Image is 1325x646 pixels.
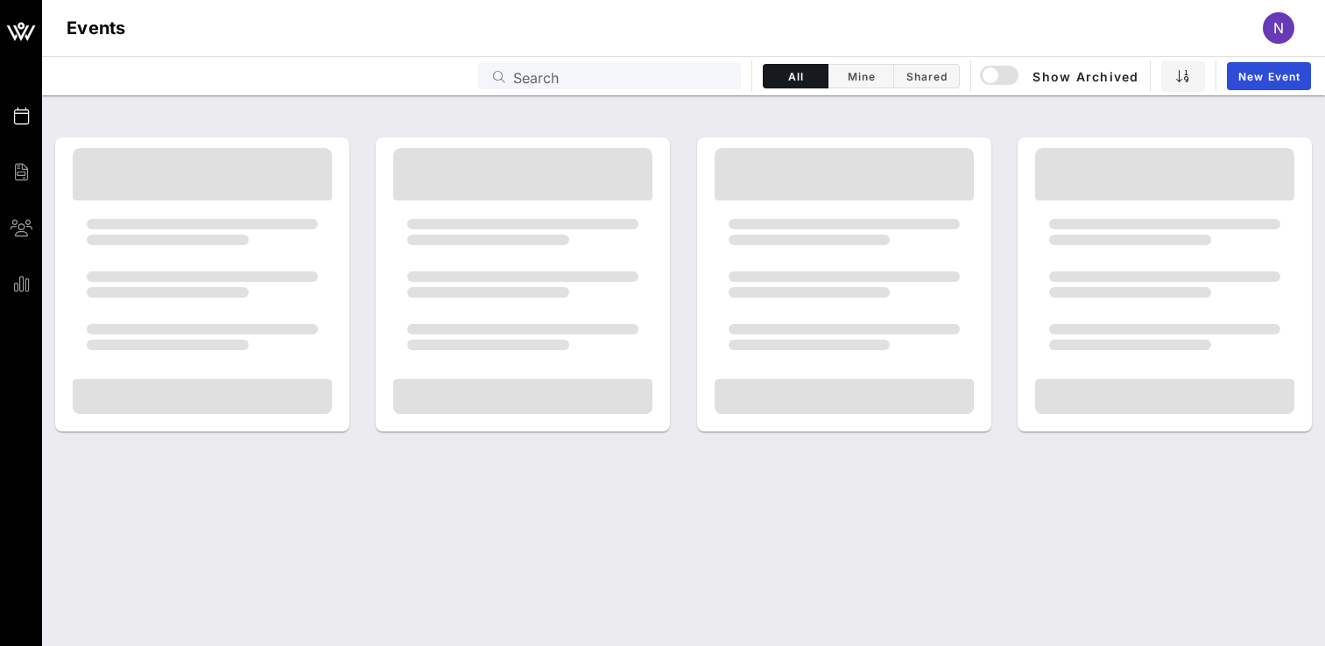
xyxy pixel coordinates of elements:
[1237,70,1300,83] span: New Event
[905,70,948,83] span: Shared
[1263,12,1294,44] div: N
[982,60,1139,92] button: Show Archived
[1273,19,1284,37] span: N
[67,14,126,42] h1: Events
[1227,62,1311,90] a: New Event
[763,64,828,88] button: All
[983,66,1138,87] span: Show Archived
[828,64,894,88] button: Mine
[894,64,960,88] button: Shared
[774,70,817,83] span: All
[839,70,883,83] span: Mine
